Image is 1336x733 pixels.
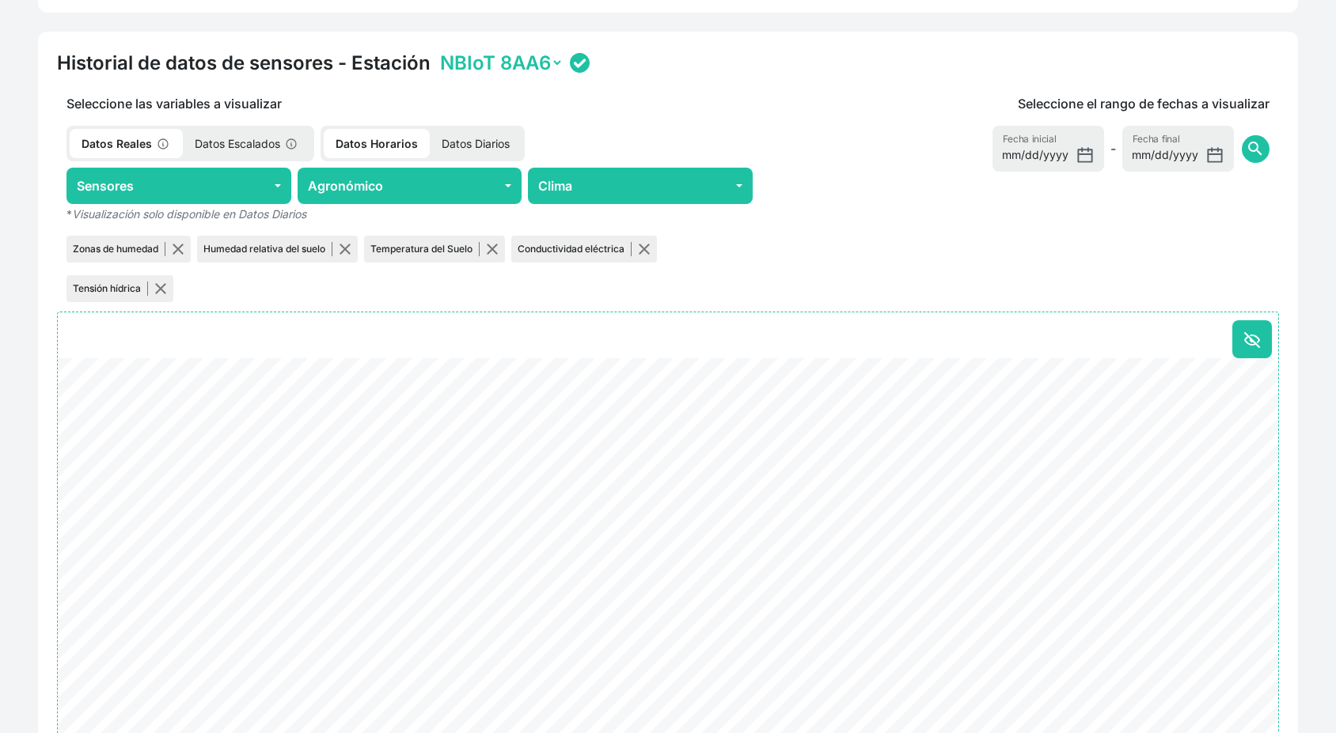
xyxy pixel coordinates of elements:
[73,242,165,256] p: Zonas de humedad
[437,51,564,75] select: Station selector
[66,168,291,204] button: Sensores
[183,129,311,158] p: Datos Escalados
[370,242,480,256] p: Temperatura del Suelo
[528,168,753,204] button: Clima
[57,51,431,75] h4: Historial de datos de sensores - Estación
[70,129,183,158] p: Datos Reales
[1018,94,1270,113] p: Seleccione el rango de fechas a visualizar
[324,129,430,158] p: Datos Horarios
[57,94,762,113] p: Seleccione las variables a visualizar
[298,168,522,204] button: Agronómico
[430,129,522,158] p: Datos Diarios
[570,53,590,73] img: status
[1242,135,1270,163] button: search
[518,242,632,256] p: Conductividad eléctrica
[73,281,148,296] p: Tensión hídrica
[72,207,306,221] em: Visualización solo disponible en Datos Diarios
[203,242,332,256] p: Humedad relativa del suelo
[1232,320,1272,358] button: Ocultar todo
[1110,139,1116,158] span: -
[1246,139,1265,158] span: search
